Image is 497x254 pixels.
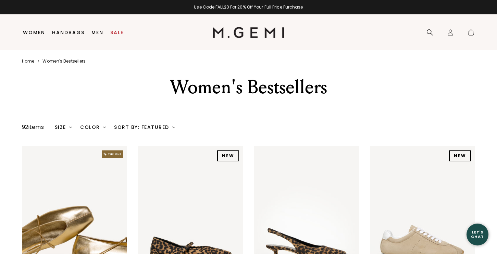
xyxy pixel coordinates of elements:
img: chevron-down.svg [69,126,72,129]
a: Women's bestsellers [42,58,86,64]
img: The One tag [102,150,123,158]
a: Men [91,30,103,35]
div: Women's Bestsellers [130,75,368,99]
a: Home [22,58,34,64]
img: M.Gemi [213,27,284,38]
a: Sale [110,30,124,35]
a: Women [23,30,45,35]
a: Handbags [52,30,85,35]
div: 92 items [22,123,44,131]
div: NEW [217,150,239,161]
div: Let's Chat [467,230,488,239]
div: NEW [449,150,471,161]
img: chevron-down.svg [172,126,175,129]
div: Color [80,124,106,130]
div: Sort By: Featured [114,124,175,130]
img: chevron-down.svg [103,126,106,129]
div: Size [55,124,72,130]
